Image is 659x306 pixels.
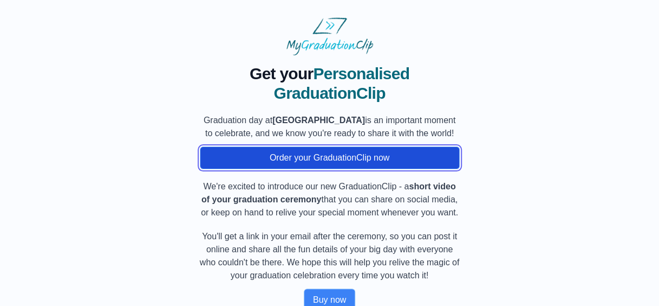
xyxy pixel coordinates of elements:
[286,17,373,55] img: MyGraduationClip
[201,182,456,204] b: short video of your graduation ceremony
[250,65,313,82] span: Get your
[200,114,460,140] p: Graduation day at is an important moment to celebrate, and we know you're ready to share it with ...
[273,65,409,102] span: Personalised GraduationClip
[200,146,460,169] button: Order your GraduationClip now
[200,180,460,219] p: We're excited to introduce our new GraduationClip - a that you can share on social media, or keep...
[200,230,460,282] p: You'll get a link in your email after the ceremony, so you can post it online and share all the f...
[272,116,365,125] b: [GEOGRAPHIC_DATA]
